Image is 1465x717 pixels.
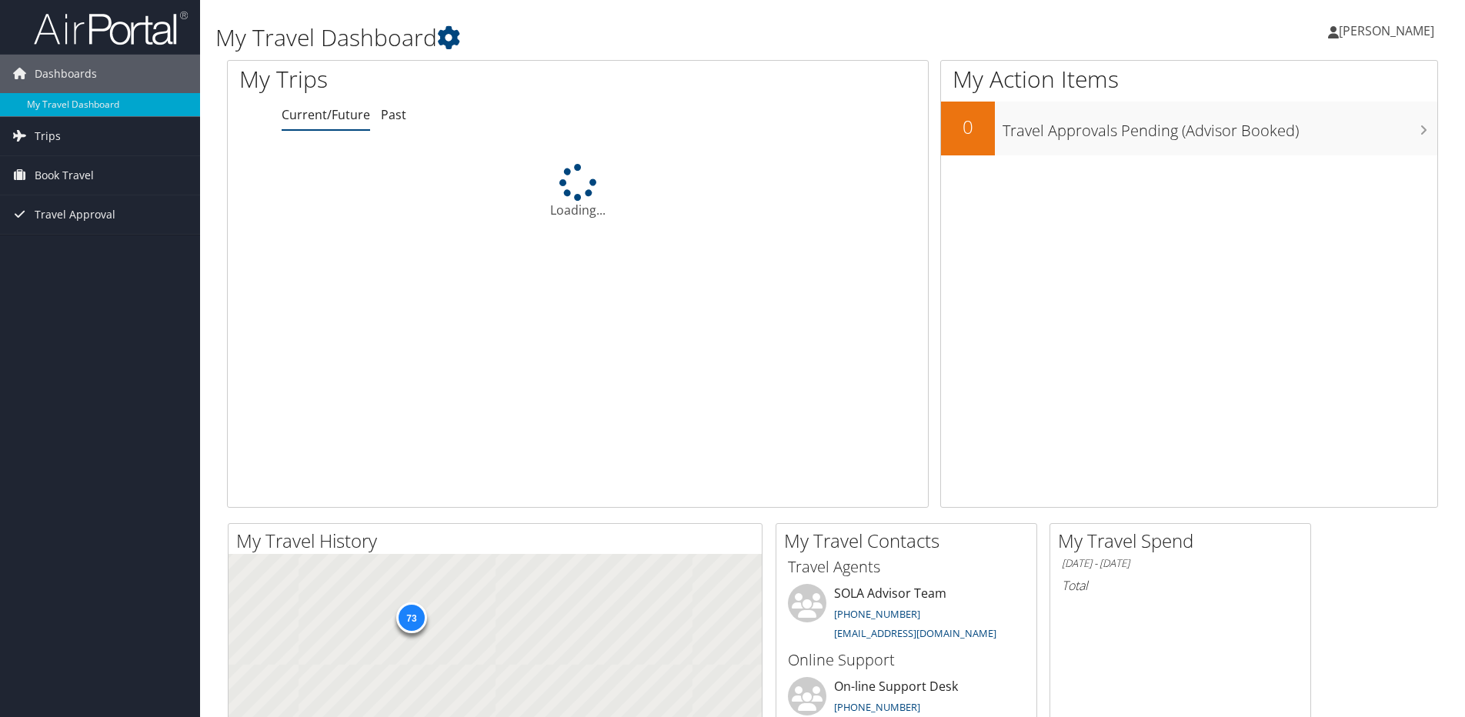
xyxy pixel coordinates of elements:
a: 0Travel Approvals Pending (Advisor Booked) [941,102,1437,155]
h2: My Travel History [236,528,762,554]
h3: Travel Agents [788,556,1025,578]
a: [EMAIL_ADDRESS][DOMAIN_NAME] [834,626,996,640]
h3: Online Support [788,649,1025,671]
a: Current/Future [282,106,370,123]
div: Loading... [228,164,928,219]
a: [PHONE_NUMBER] [834,607,920,621]
img: airportal-logo.png [34,10,188,46]
h2: 0 [941,114,995,140]
h1: My Travel Dashboard [215,22,1038,54]
span: [PERSON_NAME] [1339,22,1434,39]
h1: My Trips [239,63,625,95]
h2: My Travel Contacts [784,528,1036,554]
h1: My Action Items [941,63,1437,95]
a: Past [381,106,406,123]
li: SOLA Advisor Team [780,584,1033,647]
span: Trips [35,117,61,155]
span: Travel Approval [35,195,115,234]
span: Book Travel [35,156,94,195]
h6: Total [1062,577,1299,594]
span: Dashboards [35,55,97,93]
a: [PHONE_NUMBER] [834,700,920,714]
h2: My Travel Spend [1058,528,1310,554]
a: [PERSON_NAME] [1328,8,1450,54]
h3: Travel Approvals Pending (Advisor Booked) [1003,112,1437,142]
h6: [DATE] - [DATE] [1062,556,1299,571]
div: 73 [395,602,426,633]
